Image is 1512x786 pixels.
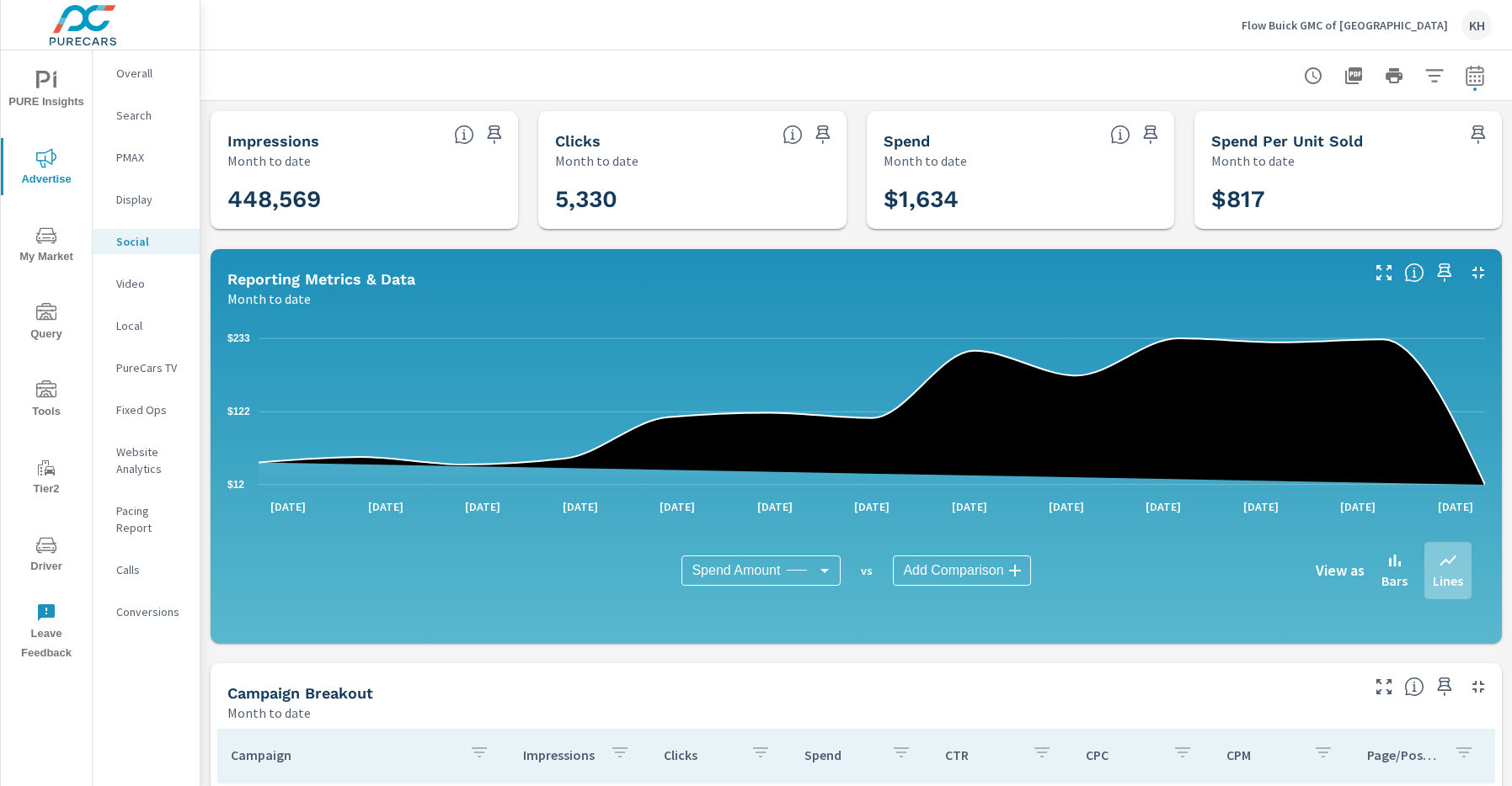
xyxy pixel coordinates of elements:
div: Pacing Report [93,498,200,540]
div: Add Comparison [893,555,1030,586]
p: Flow Buick GMC of [GEOGRAPHIC_DATA] [1242,18,1448,33]
p: Campaign [231,746,456,763]
div: KH [1461,10,1492,40]
span: Tier2 [6,458,87,499]
p: Search [116,107,186,124]
p: Month to date [884,151,967,171]
p: Local [116,317,186,334]
text: $233 [227,332,250,344]
p: Display [116,191,186,208]
p: Month to date [1211,151,1295,171]
div: Spend Amount [681,555,841,586]
h3: 448,569 [227,185,501,214]
span: The number of times an ad was shown on your behalf. [454,125,474,145]
h5: Reporting Metrics & Data [227,270,415,288]
div: PureCars TV [93,355,200,380]
p: Clicks [664,746,737,763]
span: My Market [6,226,87,267]
div: Website Analytics [93,439,200,481]
p: [DATE] [453,498,512,515]
span: This is a summary of Social performance results by campaign. Each column can be sorted. [1404,677,1424,697]
div: Fixed Ops [93,397,200,422]
h5: Impressions [227,132,319,150]
span: Tools [6,380,87,422]
p: [DATE] [259,498,318,515]
div: Calls [93,557,200,582]
button: Make Fullscreen [1370,673,1397,700]
span: Save this to your personalized report [1431,673,1458,700]
h5: Campaign Breakout [227,684,373,702]
button: Apply Filters [1418,59,1451,93]
div: Search [93,103,200,128]
button: Print Report [1377,59,1411,93]
p: [DATE] [356,498,415,515]
p: CPC [1086,746,1159,763]
span: The amount of money spent on advertising during the period. [1110,125,1130,145]
p: PureCars TV [116,359,186,376]
div: Overall [93,61,200,86]
p: [DATE] [648,498,707,515]
h5: Clicks [555,132,601,150]
div: Display [93,187,200,212]
p: [DATE] [551,498,610,515]
div: Video [93,271,200,296]
p: Bars [1381,571,1408,591]
span: Save this to your personalized report [1465,121,1492,148]
p: CPM [1226,746,1300,763]
span: The number of times an ad was clicked by a consumer. [783,125,803,145]
button: Minimize Widget [1465,259,1492,286]
p: PMAX [116,149,186,166]
div: Social [93,229,200,254]
p: Conversions [116,603,186,620]
span: Driver [6,535,87,576]
p: Month to date [227,151,311,171]
h3: $817 [1211,185,1485,214]
p: Impressions [523,746,596,763]
div: Conversions [93,599,200,624]
p: [DATE] [1426,498,1485,515]
h5: Spend Per Unit Sold [1211,132,1363,150]
text: $12 [227,479,244,491]
p: Overall [116,65,186,82]
p: Spend [804,746,878,763]
span: Leave Feedback [6,603,87,663]
button: Select Date Range [1458,59,1492,93]
p: Calls [116,561,186,578]
button: Minimize Widget [1465,673,1492,700]
p: Month to date [555,151,638,171]
p: [DATE] [1037,498,1096,515]
p: Social [116,233,186,250]
button: Make Fullscreen [1370,259,1397,286]
p: vs [841,563,893,578]
p: [DATE] [940,498,999,515]
p: [DATE] [1232,498,1290,515]
span: Add Comparison [903,562,1003,579]
span: Save this to your personalized report [809,121,836,148]
h3: 5,330 [555,185,829,214]
p: Month to date [227,289,311,309]
span: Spend Amount [692,562,780,579]
span: Save this to your personalized report [1137,121,1164,148]
h5: Spend [884,132,930,150]
span: Advertise [6,148,87,189]
p: [DATE] [1328,498,1387,515]
span: Query [6,303,87,344]
div: Local [93,313,200,338]
text: $122 [227,406,250,417]
p: Fixed Ops [116,401,186,418]
p: [DATE] [745,498,804,515]
div: nav menu [1,50,92,670]
p: Month to date [227,703,311,723]
span: Save this to your personalized report [1431,259,1458,286]
button: "Export Report to PDF" [1337,59,1370,93]
p: Pacing Report [116,502,186,536]
span: Understand Social data over time and see how metrics compare to each other. [1404,263,1424,283]
h6: View as [1316,562,1365,579]
h3: $1,634 [884,185,1157,214]
p: CTR [945,746,1018,763]
p: [DATE] [1134,498,1193,515]
p: Website Analytics [116,443,186,477]
div: PMAX [93,145,200,170]
p: [DATE] [842,498,901,515]
p: Video [116,275,186,292]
